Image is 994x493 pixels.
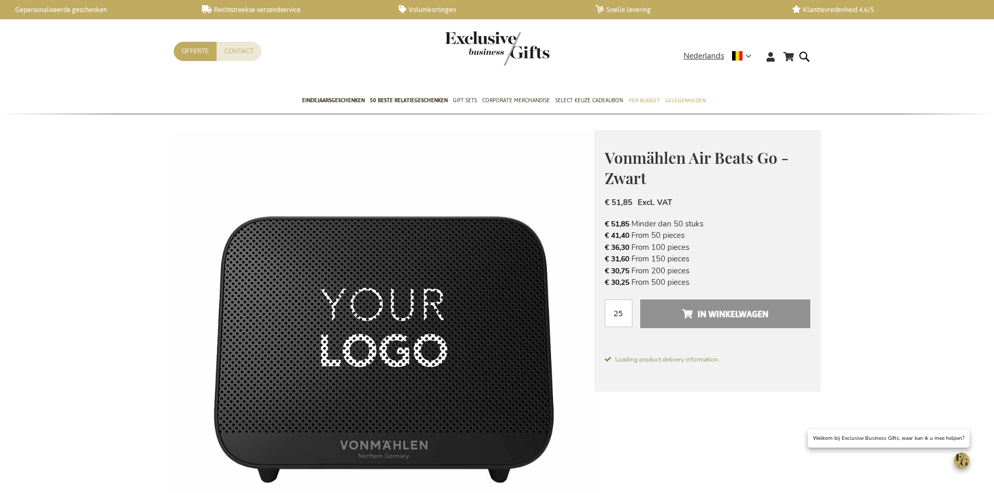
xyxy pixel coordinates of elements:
a: Gepersonaliseerde geschenken [5,5,185,14]
span: € 31,60 [605,254,629,264]
a: Contact [217,42,261,61]
span: € 41,40 [605,231,629,241]
a: Per Budget [628,88,660,114]
img: Exclusive Business gifts logo [445,31,549,66]
li: From 150 pieces [605,253,810,264]
span: € 30,25 [605,278,629,287]
span: Gift Sets [453,95,477,106]
span: Gelegenheden [665,95,705,106]
span: Excl. VAT [638,197,672,208]
span: Per Budget [628,95,660,106]
span: Select Keuze Cadeaubon [555,95,623,106]
li: Minder dan 50 stuks [605,218,810,230]
span: € 51,85 [605,197,632,208]
span: € 51,85 [605,219,629,229]
a: Rechtstreekse verzendservice [202,5,382,14]
a: 50 beste relatiegeschenken [370,88,448,114]
li: From 50 pieces [605,230,810,241]
a: Eindejaarsgeschenken [302,88,365,114]
a: Offerte [174,42,217,61]
span: Eindejaarsgeschenken [302,95,365,106]
span: € 36,30 [605,243,629,252]
span: Vonmählen Air Beats Go - Zwart [605,147,789,188]
span: Corporate Merchandise [482,95,550,106]
a: Corporate Merchandise [482,88,550,114]
a: Gelegenheden [665,88,705,114]
a: Klanttevredenheid 4,6/5 [792,5,972,14]
span: 50 beste relatiegeschenken [370,95,448,106]
span: Nederlands [684,50,724,62]
li: From 100 pieces [605,242,810,253]
a: Snelle levering [595,5,775,14]
span: Loading product delivery information. [605,355,810,364]
span: € 30,75 [605,266,629,276]
a: Select Keuze Cadeaubon [555,88,623,114]
a: store logo [445,31,497,66]
a: Volumkortingen [399,5,579,14]
a: Gift Sets [453,88,477,114]
li: From 500 pieces [605,276,810,288]
input: Aantal [605,299,632,327]
li: From 200 pieces [605,265,810,276]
